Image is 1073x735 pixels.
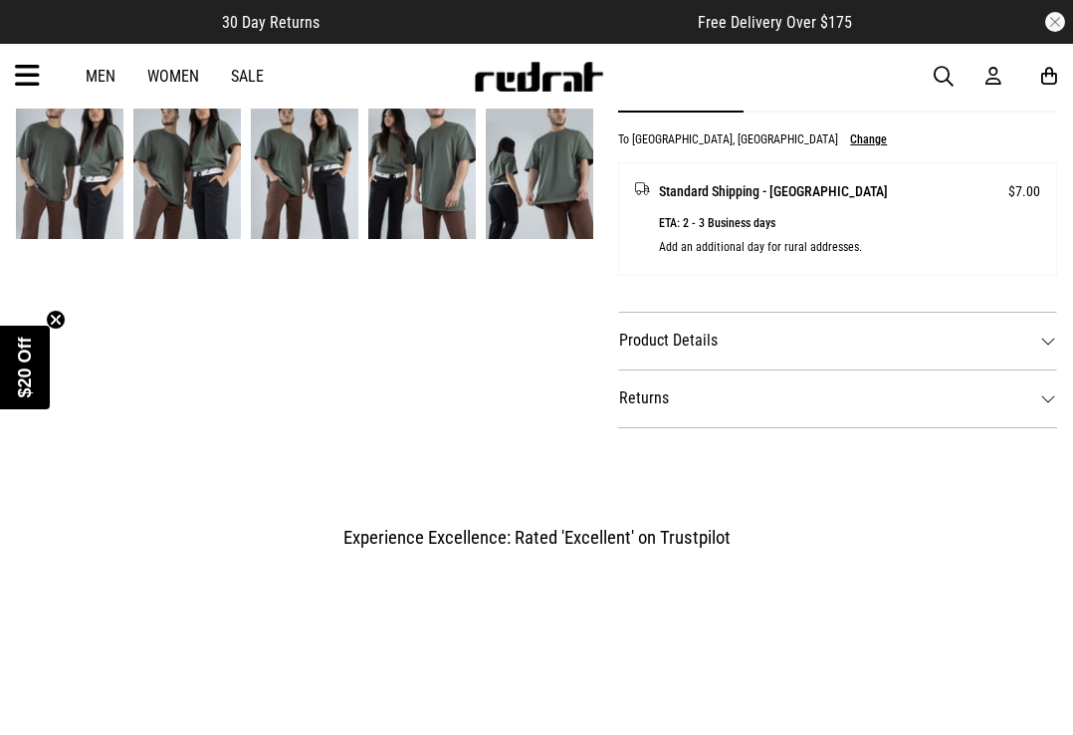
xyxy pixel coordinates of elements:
[618,132,838,146] p: To [GEOGRAPHIC_DATA], [GEOGRAPHIC_DATA]
[133,90,241,238] img: As Colour Heavy Tee in Green
[222,13,320,32] span: 30 Day Returns
[231,67,264,86] a: Sale
[659,179,888,203] span: Standard Shipping - [GEOGRAPHIC_DATA]
[1008,179,1040,203] span: $7.00
[659,211,1040,259] p: ETA: 2 - 3 Business days Add an additional day for rural addresses.
[11,160,23,162] button: Next
[86,67,115,86] a: Men
[698,13,852,32] span: Free Delivery Over $175
[251,90,358,238] img: As Colour Heavy Tee in Green
[486,90,593,238] img: As Colour Heavy Tee in Green
[359,12,658,32] iframe: Customer reviews powered by Trustpilot
[368,90,476,238] img: As Colour Heavy Tee in Green
[618,312,1057,369] dt: Product Details
[618,369,1057,427] dt: Returns
[39,527,1034,549] h3: Experience Excellence: Rated 'Excellent' on Trustpilot
[15,337,35,397] span: $20 Off
[850,132,887,146] button: Change
[473,62,604,92] img: Redrat logo
[16,90,123,238] img: As Colour Heavy Tee in Green
[147,67,199,86] a: Women
[46,310,66,330] button: Close teaser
